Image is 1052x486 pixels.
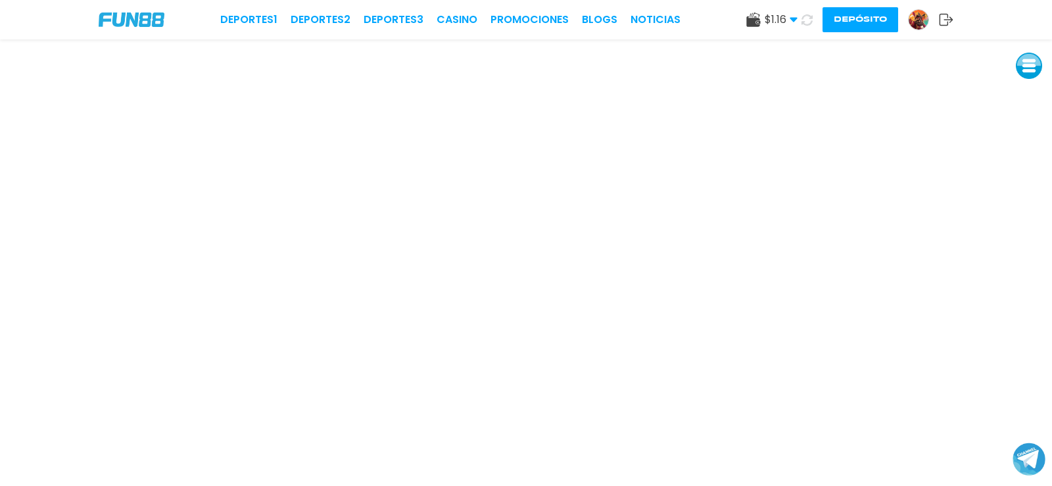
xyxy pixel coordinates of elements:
button: Depósito [823,7,898,32]
a: Deportes1 [220,12,277,28]
a: Promociones [490,12,569,28]
img: Avatar [909,10,928,30]
a: NOTICIAS [631,12,681,28]
a: BLOGS [582,12,617,28]
a: Deportes3 [364,12,423,28]
a: Avatar [908,9,939,30]
button: Join telegram channel [1013,442,1045,476]
a: CASINO [437,12,477,28]
img: Company Logo [99,12,164,27]
a: Deportes2 [291,12,350,28]
span: $ 1.16 [765,12,798,28]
